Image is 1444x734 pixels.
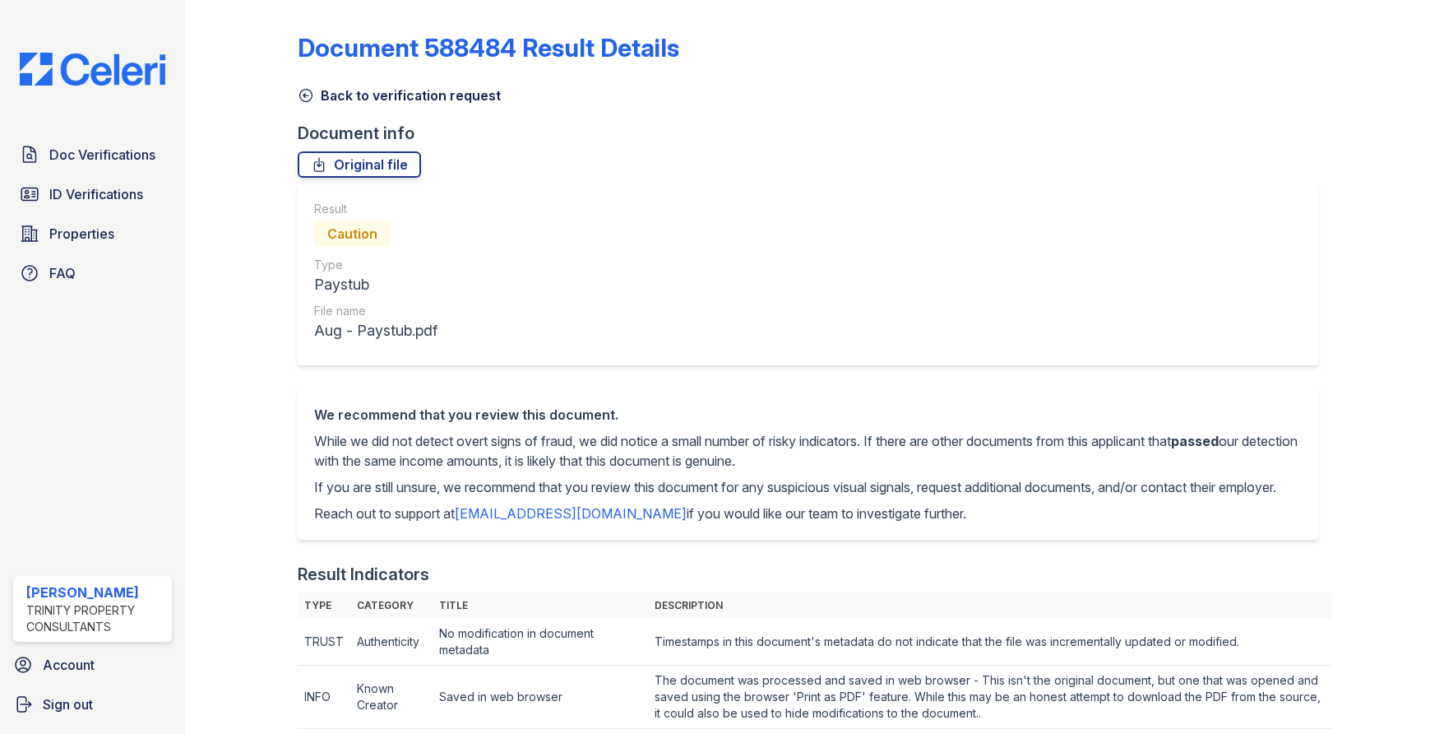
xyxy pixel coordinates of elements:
[350,666,433,729] td: Known Creator
[298,33,679,63] a: Document 588484 Result Details
[43,695,93,714] span: Sign out
[49,224,114,244] span: Properties
[648,666,1331,729] td: The document was processed and saved in web browser - This isn't the original document, but one t...
[298,86,501,105] a: Back to verification request
[7,53,178,86] img: CE_Logo_Blue-a8612792a0a2168367f1c8372b55b34899dd931a85d93a1a3d3e32e68fde9ad4.png
[298,592,350,619] th: Type
[298,619,350,666] td: TRUST
[298,151,421,178] a: Original file
[49,184,143,204] span: ID Verifications
[314,431,1302,471] p: While we did not detect overt signs of fraud, we did notice a small number of risky indicators. I...
[433,619,648,666] td: No modification in document metadata
[314,303,437,319] div: File name
[314,405,1302,425] div: We recommend that you review this document.
[298,666,350,729] td: INFO
[433,666,648,729] td: Saved in web browser
[455,505,687,522] a: [EMAIL_ADDRESS][DOMAIN_NAME]
[314,319,437,342] div: Aug - Paystub.pdf
[314,201,437,217] div: Result
[314,221,391,247] div: Caution
[350,592,433,619] th: Category
[43,655,95,675] span: Account
[1171,433,1219,449] span: passed
[7,648,178,681] a: Account
[7,688,178,721] a: Sign out
[648,592,1331,619] th: Description
[298,563,429,586] div: Result Indicators
[314,504,1302,523] p: Reach out to support at if you would like our team to investigate further.
[49,145,155,165] span: Doc Verifications
[648,619,1331,666] td: Timestamps in this document's metadata do not indicate that the file was incrementally updated or...
[26,583,165,602] div: [PERSON_NAME]
[13,138,172,171] a: Doc Verifications
[13,217,172,250] a: Properties
[26,602,165,635] div: Trinity Property Consultants
[13,257,172,290] a: FAQ
[433,592,648,619] th: Title
[314,273,437,296] div: Paystub
[350,619,433,666] td: Authenticity
[314,257,437,273] div: Type
[13,178,172,211] a: ID Verifications
[49,263,76,283] span: FAQ
[314,477,1302,497] p: If you are still unsure, we recommend that you review this document for any suspicious visual sig...
[298,122,1331,145] div: Document info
